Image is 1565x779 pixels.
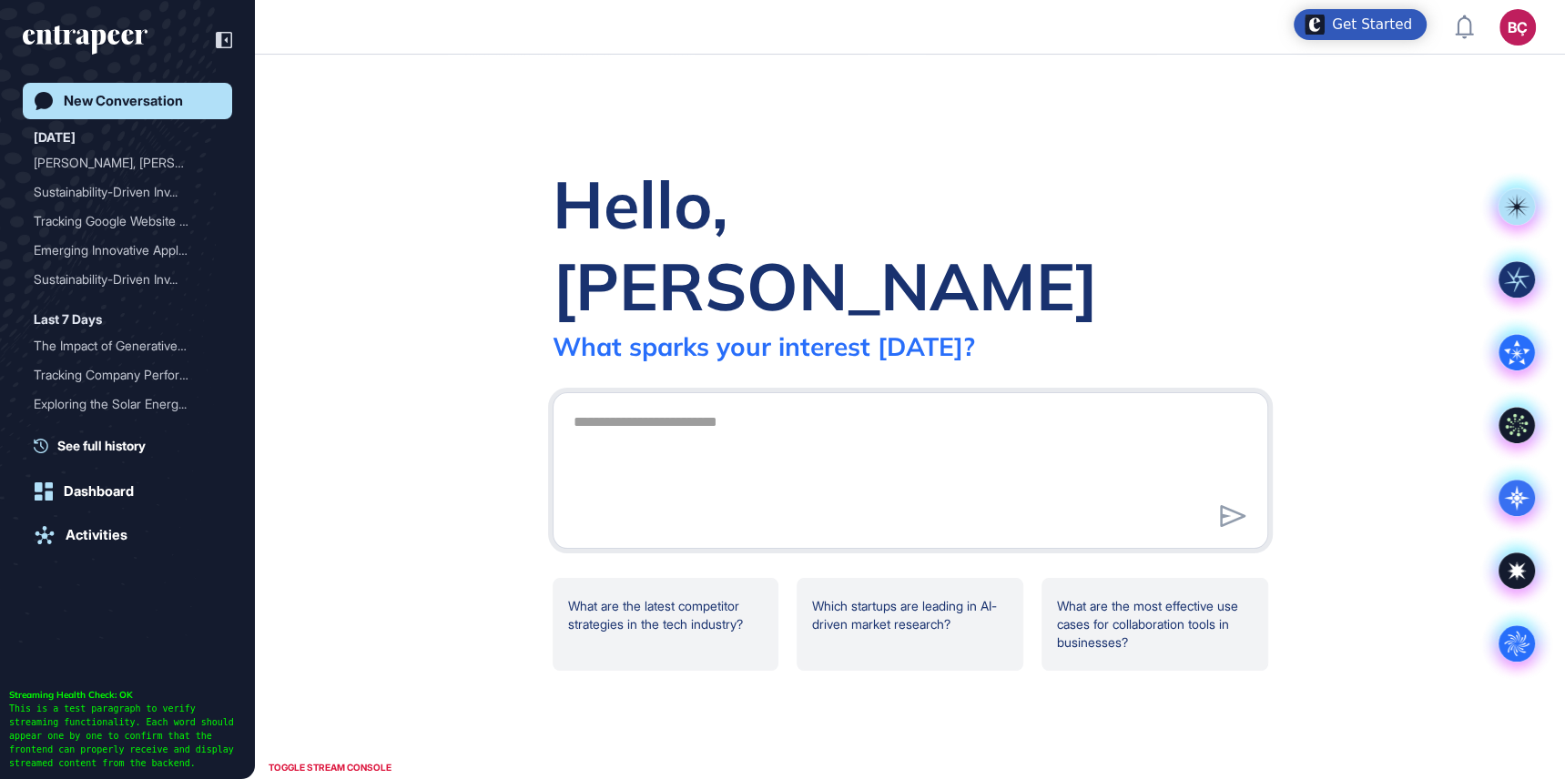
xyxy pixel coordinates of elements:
div: The Impact of Generative ... [34,331,207,360]
div: Last 7 Days [34,309,102,330]
div: What are the latest competitor strategies in the tech industry? [553,578,779,671]
div: TOGGLE STREAM CONSOLE [264,756,396,779]
div: Which startups are leading in AI-driven market research? [797,578,1023,671]
button: BÇ [1499,9,1536,46]
div: Exploring the Solar Energ... [34,389,207,419]
a: Dashboard [23,473,232,510]
div: What are the most effective use cases for collaboration tools in businesses? [1042,578,1268,671]
div: Düşen Soda Külü Fiyatlarının Büyük Tedarikçiler Tarafından Çözümü [34,419,221,448]
div: The Impact of Generative AI on Enterprise IT Services and Opportunities for KoçSistem in System I... [34,331,221,360]
div: Sustainability-Driven Investment Strategies in the Global Glass and Chemicals Industry and the Im... [34,265,221,294]
div: Get Started [1332,15,1412,34]
a: New Conversation [23,83,232,119]
div: Sustainability-Driven Investment Strategies in the Global Glass and Chemicals Industry: Impact of... [34,177,221,207]
div: Düşen Soda Külü Fiyatları... [34,419,207,448]
div: What sparks your interest [DATE]? [553,330,975,362]
div: Tracking Google Website A... [34,207,207,236]
div: Sustainability-Driven Inv... [34,265,207,294]
div: Exploring the Solar Energy Glass Market: Trends, Technologies, and Opportunities [34,389,221,419]
div: Emerging Innovative Appli... [34,236,207,265]
div: [DATE] [34,126,76,148]
div: Erazer, Asus ROG ve Asus TUF Serisi'nin Rakiplerini Analiz Etme [34,148,221,177]
div: Tracking Google Website Access [34,207,221,236]
a: Activities [23,517,232,553]
div: entrapeer-logo [23,25,147,55]
a: See full history [34,436,232,455]
div: Activities [66,527,127,543]
img: launcher-image-alternative-text [1305,15,1325,35]
div: Tracking Company Performa... [34,360,207,389]
div: New Conversation [64,93,183,109]
div: Hello, [PERSON_NAME] [553,163,1268,327]
span: See full history [57,436,146,455]
div: Open Get Started checklist [1294,9,1427,40]
div: [PERSON_NAME], [PERSON_NAME] ve Asus ... [34,148,207,177]
div: Emerging Innovative Applications in the Glass Industry and Their Impact on Investment Strategies [34,236,221,265]
div: Dashboard [64,483,134,500]
div: Sustainability-Driven Inv... [34,177,207,207]
div: Tracking Company Performance: UiPath [34,360,221,389]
